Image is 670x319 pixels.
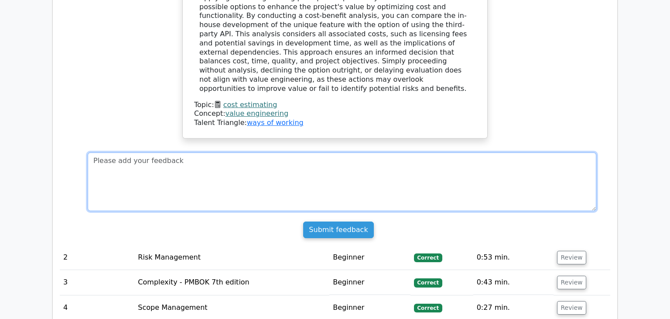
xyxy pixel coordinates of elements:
a: ways of working [247,118,304,127]
input: Submit feedback [303,222,373,238]
td: Beginner [329,270,410,295]
td: 2 [60,245,134,270]
span: Correct [414,278,442,287]
td: 3 [60,270,134,295]
td: Beginner [329,245,410,270]
span: Correct [414,304,442,312]
a: value engineering [226,109,289,118]
td: 0:43 min. [473,270,554,295]
td: Complexity - PMBOK 7th edition [134,270,329,295]
button: Review [557,276,587,289]
div: Talent Triangle: [194,101,476,128]
button: Review [557,301,587,315]
div: Concept: [194,109,476,118]
button: Review [557,251,587,264]
a: cost estimating [223,101,277,109]
td: Risk Management [134,245,329,270]
span: Correct [414,253,442,262]
div: Topic: [194,101,476,110]
td: 0:53 min. [473,245,554,270]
